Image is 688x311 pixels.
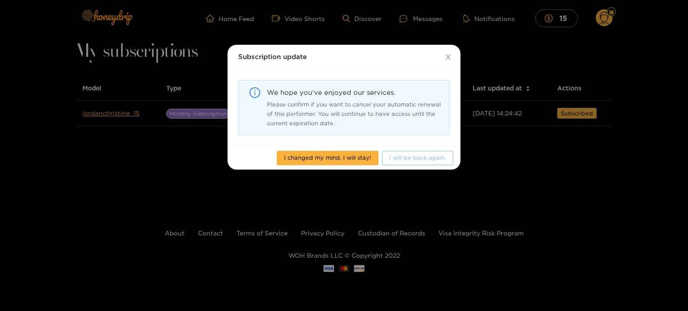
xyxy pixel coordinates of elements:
div: Please confirm if you want to cancel your automatic renewal of this performer. You will continue ... [267,100,443,128]
span: I changed my mind. I will stay! [284,153,371,162]
div: Subscription update [238,52,450,62]
span: close [445,54,451,60]
span: I will be back again. [389,153,446,162]
span: info-circle [249,87,260,98]
button: I will be back again. [382,151,453,165]
button: Close [435,45,460,70]
div: We hope you’ve enjoyed our services. [267,87,443,98]
button: I changed my mind. I will stay! [277,151,378,165]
